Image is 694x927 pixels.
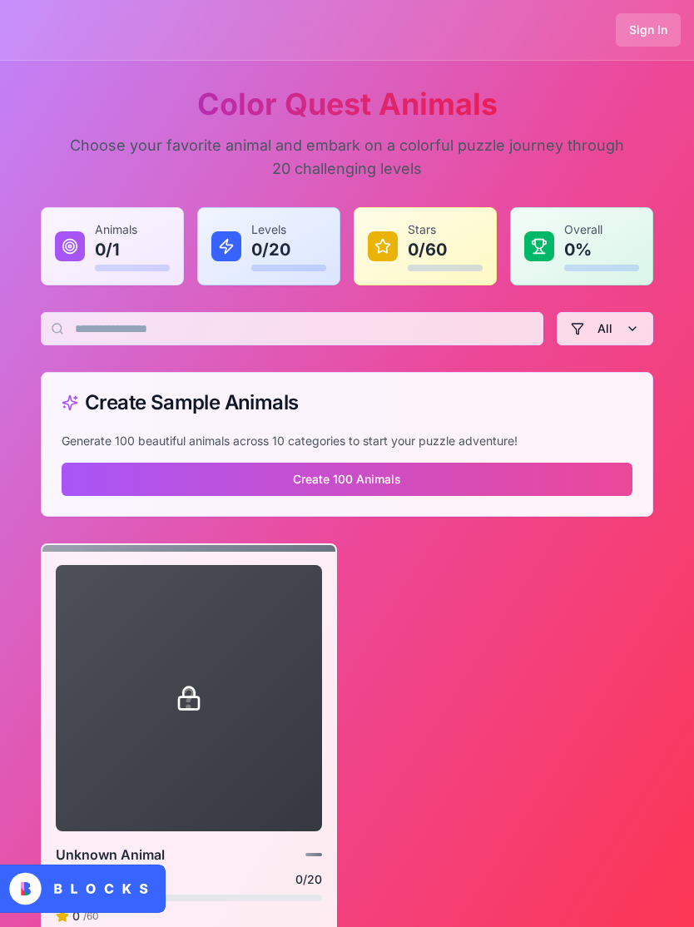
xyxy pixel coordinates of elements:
p: 0 / 1 [95,238,170,261]
span: Create Sample Animals [85,393,298,413]
p: Overall [564,221,639,238]
p: Animals [95,221,170,238]
p: Levels [251,221,326,238]
button: Create 100 Animals [62,463,632,496]
p: Generate 100 beautiful animals across 10 categories to start your puzzle adventure! [62,433,632,449]
p: Choose your favorite animal and embark on a colorful puzzle journey through 20 challenging levels [67,134,627,181]
span: 0 /20 [295,871,322,888]
span: All [597,320,612,337]
h3: Unknown Animal [56,845,165,865]
span: /60 [83,910,99,923]
p: Stars [408,221,483,238]
button: All [557,312,653,345]
span: 0 [72,908,80,925]
h1: Color Quest Animals [41,87,653,121]
p: 0 % [564,238,639,261]
p: 0 / 20 [251,238,326,261]
button: Sign In [616,13,681,47]
p: 0 / 60 [408,238,483,261]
